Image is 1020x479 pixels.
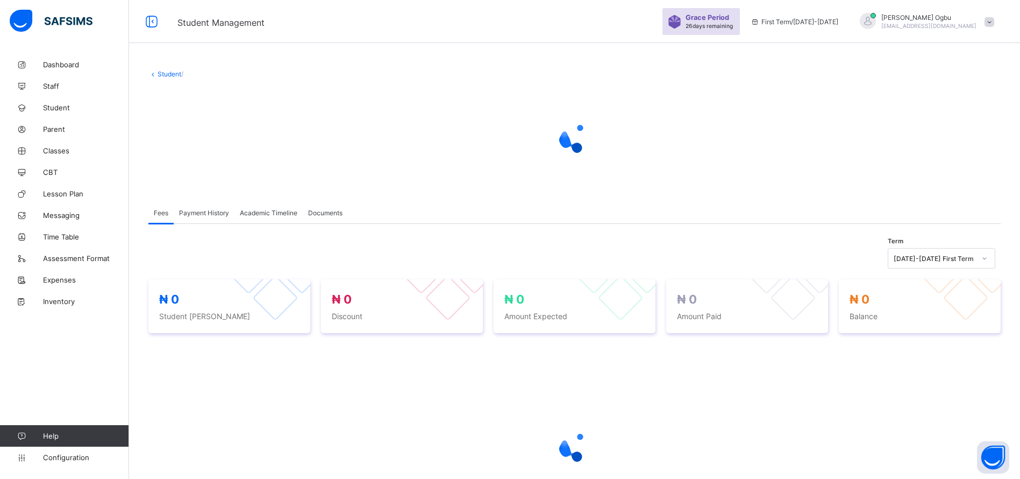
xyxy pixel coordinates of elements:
[43,276,129,284] span: Expenses
[179,209,229,217] span: Payment History
[43,453,129,462] span: Configuration
[43,297,129,306] span: Inventory
[43,125,129,133] span: Parent
[677,312,817,321] span: Amount Paid
[332,292,352,306] span: ₦ 0
[881,23,976,29] span: [EMAIL_ADDRESS][DOMAIN_NAME]
[894,255,975,263] div: [DATE]-[DATE] First Term
[43,211,129,220] span: Messaging
[849,13,1000,31] div: AnnOgbu
[504,292,524,306] span: ₦ 0
[240,209,297,217] span: Academic Timeline
[43,103,129,112] span: Student
[43,254,129,263] span: Assessment Format
[10,10,92,32] img: safsims
[977,441,1009,474] button: Open asap
[332,312,472,321] span: Discount
[43,168,129,177] span: CBT
[43,60,129,69] span: Dashboard
[159,312,299,321] span: Student [PERSON_NAME]
[43,233,129,241] span: Time Table
[154,209,168,217] span: Fees
[43,189,129,198] span: Lesson Plan
[177,17,265,28] span: Student Management
[850,292,869,306] span: ₦ 0
[159,292,179,306] span: ₦ 0
[668,15,681,29] img: sticker-purple.71386a28dfed39d6af7621340158ba97.svg
[158,70,181,78] a: Student
[686,13,729,22] span: Grace Period
[504,312,645,321] span: Amount Expected
[43,146,129,155] span: Classes
[686,23,733,29] span: 26 days remaining
[181,70,183,78] span: /
[677,292,697,306] span: ₦ 0
[881,13,976,22] span: [PERSON_NAME] Ogbu
[43,82,129,90] span: Staff
[308,209,343,217] span: Documents
[751,18,838,26] span: session/term information
[888,237,903,245] span: Term
[850,312,990,321] span: Balance
[43,432,129,440] span: Help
